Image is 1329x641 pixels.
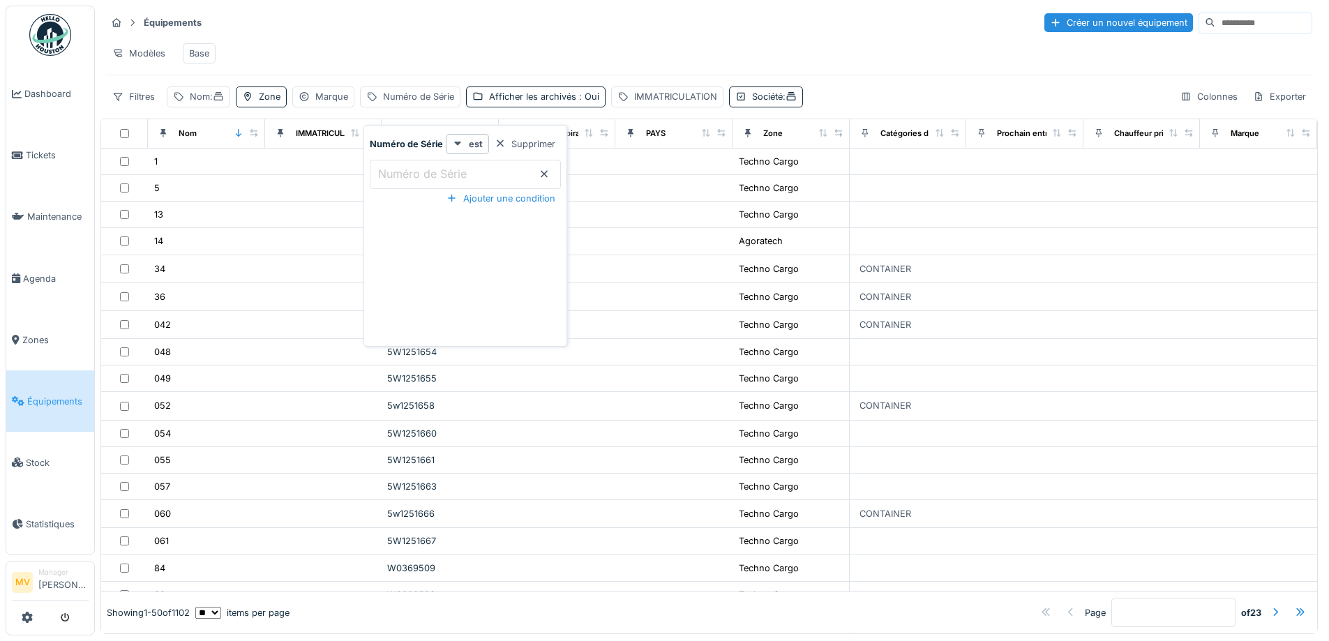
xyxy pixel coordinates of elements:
div: Numéro de Série [383,90,454,103]
div: 5W1251667 [387,534,493,548]
div: 36 [154,290,165,303]
div: IMMATRICULATION [634,90,717,103]
div: Techno Cargo [739,561,799,575]
span: Maintenance [27,210,89,223]
div: 14 [154,234,163,248]
span: Équipements [27,395,89,408]
strong: of 23 [1241,606,1261,619]
div: Ajouter une condition [441,189,561,208]
strong: est [469,137,483,151]
div: Prochain entretien [997,128,1067,139]
div: 5W1251655 [387,372,493,385]
div: 88 [154,588,165,601]
div: Techno Cargo [739,507,799,520]
div: 5 [154,181,160,195]
div: 060 [154,507,171,520]
div: PAYS [646,128,666,139]
div: W0369509 [387,588,493,601]
div: Manager [38,567,89,578]
div: 13 [154,208,163,221]
div: 5w1251658 [387,399,493,412]
span: Agenda [23,272,89,285]
label: Numéro de Série [375,165,470,182]
div: Techno Cargo [739,480,799,493]
div: Zone [763,128,783,139]
div: Nom [190,90,224,103]
div: Nom [179,128,197,139]
div: CONTAINER [859,290,911,303]
strong: Numéro de Série [370,137,443,151]
span: Dashboard [24,87,89,100]
div: Techno Cargo [739,208,799,221]
div: 1 [154,155,158,168]
div: CONTAINER [859,262,911,276]
div: Zone [259,90,280,103]
div: Page [1085,606,1106,619]
span: Statistiques [26,518,89,531]
div: 84 [154,561,165,575]
div: 057 [154,480,170,493]
div: Supprimer [489,135,561,153]
div: Techno Cargo [739,290,799,303]
div: Filtres [106,86,161,107]
li: [PERSON_NAME] [38,567,89,597]
div: Agoratech [739,234,783,248]
div: Marque [1231,128,1259,139]
span: : [210,91,224,102]
span: : [783,91,797,102]
div: CONTAINER [859,507,911,520]
div: Techno Cargo [739,181,799,195]
div: Marque [315,90,348,103]
div: Chauffeur principal [1114,128,1187,139]
div: Exporter [1247,86,1312,107]
div: Techno Cargo [739,534,799,548]
div: items per page [195,606,290,619]
div: Colonnes [1174,86,1244,107]
img: Badge_color-CXgf-gQk.svg [29,14,71,56]
div: Afficher les archivés [489,90,599,103]
span: Zones [22,333,89,347]
div: Techno Cargo [739,427,799,440]
div: Techno Cargo [739,399,799,412]
span: : Oui [576,91,599,102]
div: Techno Cargo [739,262,799,276]
div: Techno Cargo [739,453,799,467]
li: MV [12,572,33,593]
div: Créer un nouvel équipement [1044,13,1193,32]
strong: Équipements [138,16,207,29]
div: Modèles [106,43,172,63]
div: Techno Cargo [739,345,799,359]
div: Techno Cargo [739,155,799,168]
div: CONTAINER [859,399,911,412]
div: 5w1251666 [387,507,493,520]
div: Catégories d'équipement [880,128,977,139]
div: 34 [154,262,165,276]
div: 5W1251661 [387,453,493,467]
div: 055 [154,453,171,467]
div: Techno Cargo [739,318,799,331]
div: 048 [154,345,171,359]
div: CONTAINER [859,318,911,331]
div: Base [189,47,209,60]
div: 052 [154,399,171,412]
span: Stock [26,456,89,469]
div: W0369509 [387,561,493,575]
div: Techno Cargo [739,588,799,601]
div: 054 [154,427,171,440]
div: 049 [154,372,171,385]
div: Techno Cargo [739,372,799,385]
div: 042 [154,318,171,331]
div: 5W1251660 [387,427,493,440]
div: 5W1251654 [387,345,493,359]
div: 061 [154,534,169,548]
div: 5W1251663 [387,480,493,493]
div: Société [752,90,797,103]
span: Tickets [26,149,89,162]
div: IMMATRICULATION [296,128,368,139]
div: Showing 1 - 50 of 1102 [107,606,190,619]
